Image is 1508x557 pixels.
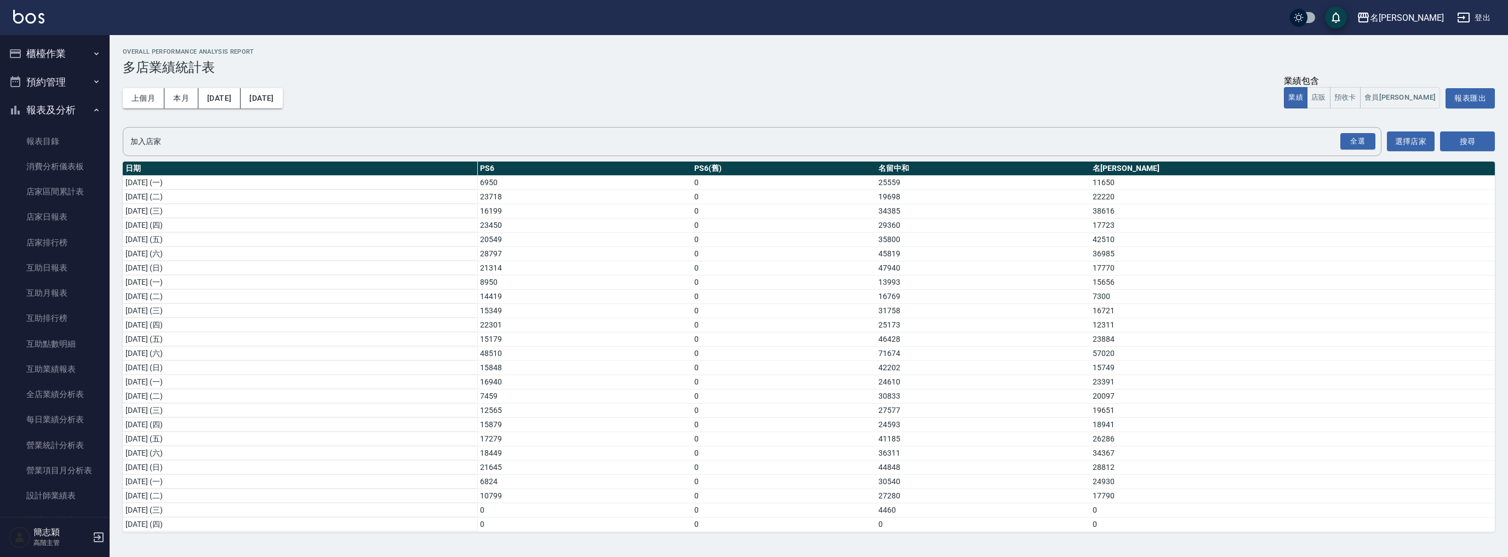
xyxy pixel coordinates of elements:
td: 48510 [477,346,692,360]
td: 7459 [477,389,692,403]
button: 上個月 [123,88,164,108]
a: 報表匯出 [1446,92,1495,102]
td: 12565 [477,403,692,417]
td: 16769 [876,289,1090,303]
td: 42510 [1090,232,1495,246]
td: 28797 [477,246,692,261]
td: 20549 [477,232,692,246]
td: 0 [692,489,876,503]
td: 17723 [1090,218,1495,232]
td: 0 [692,531,876,545]
a: 設計師業績表 [4,483,105,508]
td: [DATE] (六) [123,446,477,460]
td: [DATE] (一) [123,175,477,190]
td: [DATE] (五) [123,531,477,545]
td: 27280 [876,489,1090,503]
button: 報表匯出 [1446,88,1495,108]
td: 24593 [876,417,1090,432]
td: 27577 [876,403,1090,417]
td: 22301 [477,318,692,332]
td: [DATE] (一) [123,375,477,389]
a: 互助點數明細 [4,331,105,357]
button: save [1325,7,1347,28]
td: [DATE] (二) [123,289,477,303]
a: 店家日報表 [4,204,105,229]
button: 登出 [1453,8,1495,28]
div: 全選 [1340,133,1375,150]
td: 24930 [1090,474,1495,489]
td: 0 [692,503,876,517]
td: [DATE] (二) [123,190,477,204]
a: 消費分析儀表板 [4,154,105,179]
td: 10799 [477,489,692,503]
td: 0 [692,318,876,332]
td: 0 [692,218,876,232]
td: 0 [692,303,876,318]
th: PS6 [477,162,692,176]
td: [DATE] (六) [123,346,477,360]
th: PS6(舊) [692,162,876,176]
td: 0 [692,289,876,303]
td: 0 [692,232,876,246]
div: 業績包含 [1284,76,1440,87]
td: 0 [692,190,876,204]
td: 35800 [876,232,1090,246]
input: 店家名稱 [128,132,1360,151]
td: 45819 [876,246,1090,261]
a: 全店業績分析表 [4,382,105,407]
td: 23718 [477,190,692,204]
a: 營業統計分析表 [4,433,105,458]
td: 14419 [477,289,692,303]
a: 店家排行榜 [4,230,105,255]
td: 0 [692,517,876,531]
td: 15749 [1090,360,1495,375]
td: 4460 [876,503,1090,517]
a: 設計師日報表 [4,508,105,533]
td: 15179 [477,332,692,346]
td: 18449 [477,446,692,460]
td: 16199 [477,204,692,218]
td: 0 [692,332,876,346]
td: 22220 [1090,190,1495,204]
td: 23884 [1090,332,1495,346]
td: 26286 [1090,432,1495,446]
button: 預收卡 [1330,87,1361,108]
td: 34367 [1090,446,1495,460]
td: 31758 [876,303,1090,318]
td: 16721 [1090,303,1495,318]
td: 0 [692,403,876,417]
td: 6824 [477,474,692,489]
td: 18941 [1090,417,1495,432]
td: 38616 [1090,204,1495,218]
td: 0 [477,531,692,545]
td: 57020 [1090,346,1495,360]
td: 0 [692,175,876,190]
th: 名[PERSON_NAME] [1090,162,1495,176]
a: 每日業績分析表 [4,407,105,432]
td: 12311 [1090,318,1495,332]
td: [DATE] (四) [123,517,477,531]
td: [DATE] (日) [123,460,477,474]
td: 19698 [876,190,1090,204]
td: 8950 [477,275,692,289]
button: 選擇店家 [1387,131,1435,152]
a: 店家區間累計表 [4,179,105,204]
td: 25559 [876,175,1090,190]
td: 30833 [876,389,1090,403]
td: 0 [477,517,692,531]
td: [DATE] (一) [123,275,477,289]
td: 0 [692,360,876,375]
td: 21314 [477,261,692,275]
td: 0 [692,346,876,360]
td: 0 [692,417,876,432]
td: 29360 [876,218,1090,232]
td: 36985 [1090,246,1495,261]
td: 0 [477,503,692,517]
td: 0 [1090,531,1495,545]
td: 17279 [477,432,692,446]
td: [DATE] (三) [123,503,477,517]
td: [DATE] (二) [123,489,477,503]
td: 25173 [876,318,1090,332]
div: 名[PERSON_NAME] [1370,11,1444,25]
td: 15848 [477,360,692,375]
